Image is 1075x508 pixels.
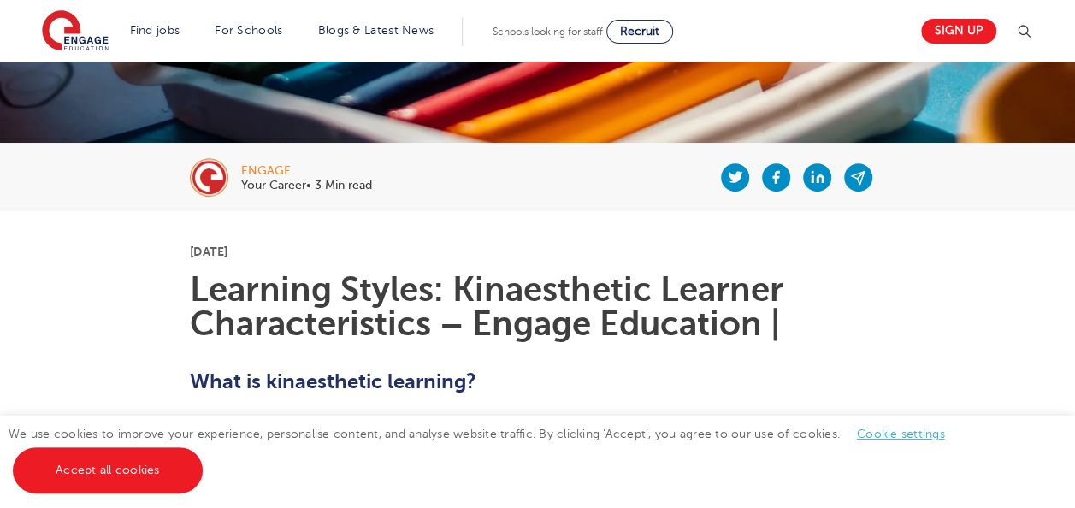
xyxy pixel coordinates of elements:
a: Cookie settings [857,428,945,440]
div: engage [241,165,372,177]
a: Blogs & Latest News [318,24,434,37]
p: Your Career• 3 Min read [241,180,372,192]
img: Engage Education [42,10,109,53]
span: Recruit [620,25,659,38]
a: Accept all cookies [13,447,203,493]
span: Schools looking for staff [493,26,603,38]
a: For Schools [215,24,282,37]
a: Find jobs [130,24,180,37]
a: Recruit [606,20,673,44]
a: Sign up [921,19,996,44]
p: [DATE] [190,245,885,257]
h1: Learning Styles: Kinaesthetic Learner Characteristics – Engage Education | [190,273,885,341]
h2: What is kinaesthetic learning? [190,367,885,396]
span: We use cookies to improve your experience, personalise content, and analyse website traffic. By c... [9,428,962,476]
